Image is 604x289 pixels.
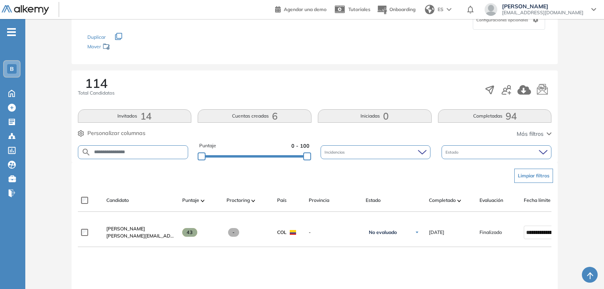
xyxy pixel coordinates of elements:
button: Iniciadas0 [318,109,432,123]
button: Invitados14 [78,109,192,123]
span: Puntaje [199,142,216,150]
button: Completadas94 [438,109,552,123]
img: [missing "en.ARROW_ALT" translation] [457,200,461,202]
span: [PERSON_NAME] [106,226,145,232]
span: 114 [85,77,108,89]
button: Personalizar columnas [78,129,145,137]
span: Tutoriales [348,6,370,12]
span: 0 - 100 [291,142,310,150]
span: Puntaje [182,197,199,204]
div: Incidencias [321,145,430,159]
span: Estado [366,197,381,204]
span: Duplicar [87,34,106,40]
span: - [228,228,240,237]
span: ES [438,6,444,13]
img: [missing "en.ARROW_ALT" translation] [251,200,255,202]
div: Mover [87,40,166,55]
span: Incidencias [325,149,346,155]
span: Proctoring [226,197,250,204]
span: Candidato [106,197,129,204]
span: Evaluación [479,197,503,204]
span: Estado [445,149,460,155]
a: Agendar una demo [275,4,327,13]
button: Cuentas creadas6 [198,109,311,123]
span: COL [277,229,287,236]
span: Onboarding [389,6,415,12]
img: SEARCH_ALT [81,147,91,157]
span: [EMAIL_ADDRESS][DOMAIN_NAME] [502,10,583,16]
div: Estado [442,145,551,159]
img: Ícono de flecha [415,230,419,235]
span: País [277,197,287,204]
button: Más filtros [517,130,551,138]
span: Completado [429,197,456,204]
span: [DATE] [429,229,444,236]
button: Onboarding [377,1,415,18]
span: Agendar una demo [284,6,327,12]
img: Logo [2,5,49,15]
img: [missing "en.ARROW_ALT" translation] [201,200,205,202]
img: COL [290,230,296,235]
button: Limpiar filtros [514,169,553,183]
span: Finalizado [479,229,502,236]
span: Provincia [309,197,329,204]
span: [PERSON_NAME] [502,3,583,10]
span: No evaluado [369,229,397,236]
span: Configuraciones opcionales [476,17,530,23]
span: [PERSON_NAME][EMAIL_ADDRESS][DOMAIN_NAME] [106,232,176,240]
img: world [425,5,434,14]
span: Más filtros [517,130,544,138]
img: arrow [447,8,451,11]
span: 43 [182,228,198,237]
span: Personalizar columnas [87,129,145,137]
span: Total Candidatos [78,89,115,97]
a: [PERSON_NAME] [106,225,176,232]
span: - [309,229,359,236]
div: Configuraciones opcionales [473,10,545,30]
i: - [7,31,16,33]
span: Fecha límite [524,197,551,204]
span: B [10,66,14,72]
